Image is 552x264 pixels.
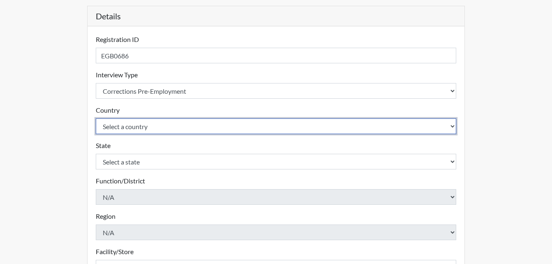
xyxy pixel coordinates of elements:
[96,141,111,151] label: State
[96,35,139,44] label: Registration ID
[96,48,457,63] input: Insert a Registration ID, which needs to be a unique alphanumeric value for each interviewee
[96,105,120,115] label: Country
[96,70,138,80] label: Interview Type
[88,6,465,26] h5: Details
[96,211,115,221] label: Region
[96,247,134,257] label: Facility/Store
[96,176,145,186] label: Function/District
